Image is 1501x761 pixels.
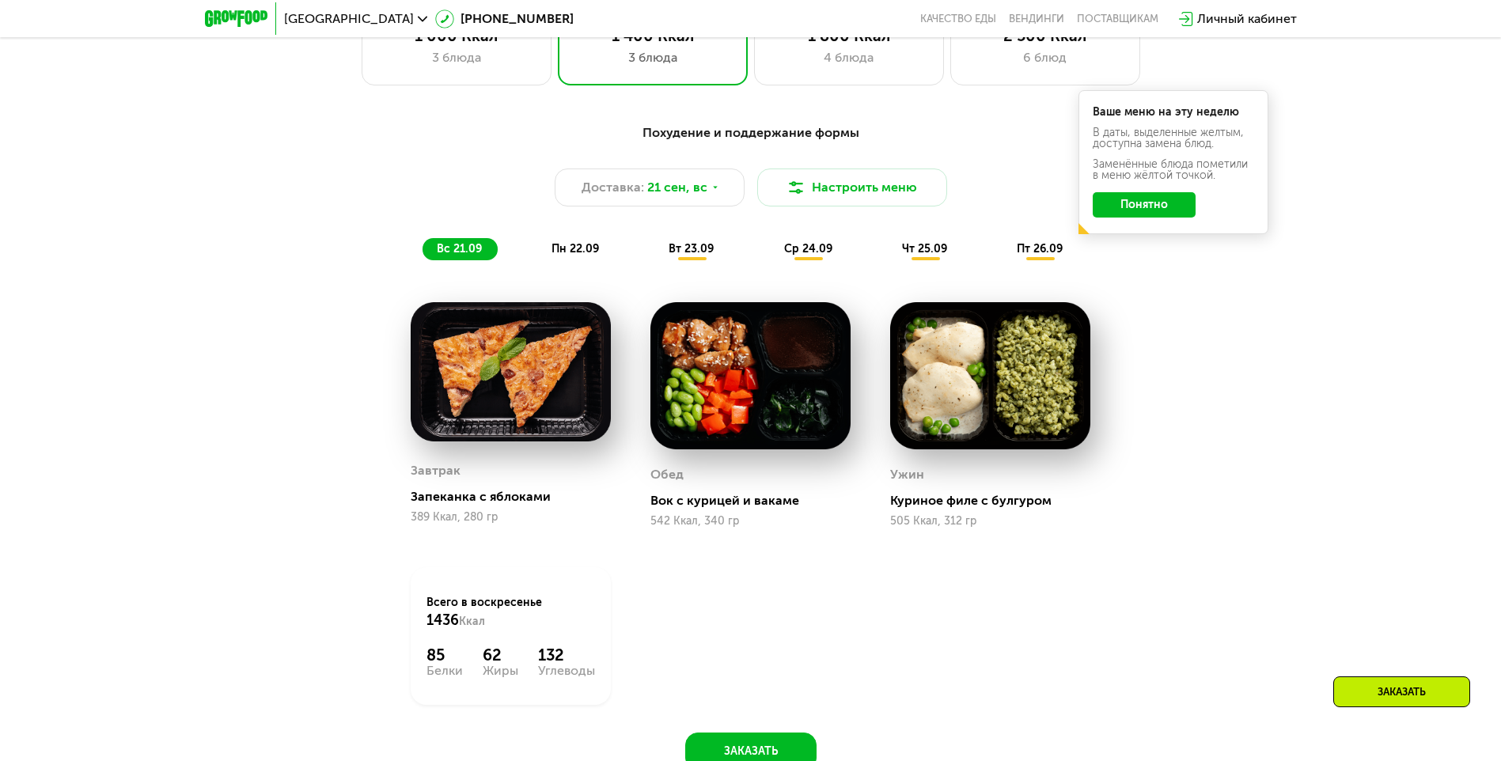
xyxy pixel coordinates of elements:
[411,459,461,483] div: Завтрак
[582,178,644,197] span: Доставка:
[426,646,463,664] div: 85
[426,595,595,630] div: Всего в воскресенье
[920,13,996,25] a: Качество еды
[784,242,832,256] span: ср 24.09
[669,242,714,256] span: вт 23.09
[771,48,927,67] div: 4 блюда
[574,48,731,67] div: 3 блюда
[650,463,684,487] div: Обед
[437,242,482,256] span: вс 21.09
[538,664,595,677] div: Углеводы
[890,515,1090,528] div: 505 Ккал, 312 гр
[1017,242,1063,256] span: пт 26.09
[647,178,707,197] span: 21 сен, вс
[1197,9,1297,28] div: Личный кабинет
[1093,127,1254,150] div: В даты, выделенные желтым, доступна замена блюд.
[378,48,535,67] div: 3 блюда
[426,664,463,677] div: Белки
[890,463,924,487] div: Ужин
[284,13,414,25] span: [GEOGRAPHIC_DATA]
[1093,107,1254,118] div: Ваше меню на эту неделю
[650,493,863,509] div: Вок с курицей и вакаме
[426,611,459,629] span: 1436
[967,48,1124,67] div: 6 блюд
[902,242,947,256] span: чт 25.09
[282,123,1219,143] div: Похудение и поддержание формы
[890,493,1103,509] div: Куриное филе с булгуром
[459,615,485,628] span: Ккал
[1009,13,1064,25] a: Вендинги
[411,511,611,524] div: 389 Ккал, 280 гр
[1093,159,1254,181] div: Заменённые блюда пометили в меню жёлтой точкой.
[650,515,851,528] div: 542 Ккал, 340 гр
[757,168,947,206] button: Настроить меню
[483,646,518,664] div: 62
[483,664,518,677] div: Жиры
[1093,192,1196,218] button: Понятно
[1077,13,1158,25] div: поставщикам
[1333,676,1470,707] div: Заказать
[411,489,624,505] div: Запеканка с яблоками
[538,646,595,664] div: 132
[552,242,599,256] span: пн 22.09
[435,9,574,28] a: [PHONE_NUMBER]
